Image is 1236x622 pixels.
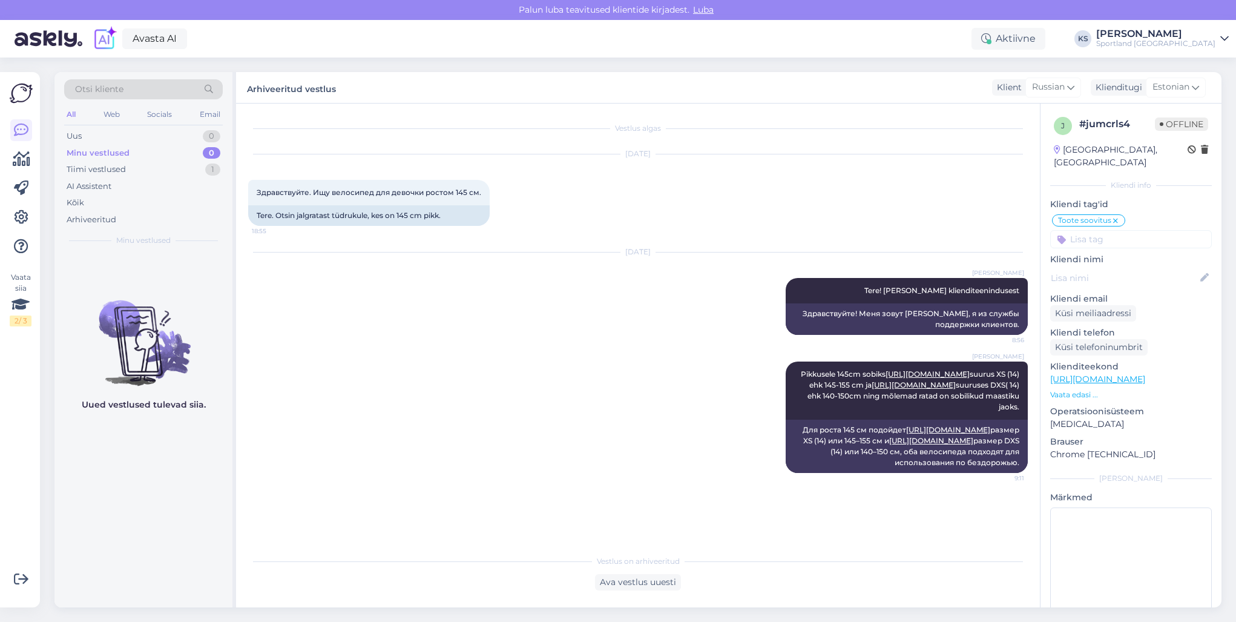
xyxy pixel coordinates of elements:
[67,214,116,226] div: Arhiveeritud
[786,420,1028,473] div: Для роста 145 см подойдет размер XS (14) или 145–155 см и размер DXS (14) или 140–150 см, оба вел...
[1050,389,1212,400] p: Vaata edasi ...
[1050,305,1136,322] div: Küsi meiliaadressi
[1050,293,1212,305] p: Kliendi email
[203,147,220,159] div: 0
[197,107,223,122] div: Email
[889,436,973,445] a: [URL][DOMAIN_NAME]
[247,79,336,96] label: Arhiveeritud vestlus
[872,380,956,389] a: [URL][DOMAIN_NAME]
[1050,253,1212,266] p: Kliendi nimi
[116,235,171,246] span: Minu vestlused
[886,369,970,379] a: [URL][DOMAIN_NAME]
[1054,144,1188,169] div: [GEOGRAPHIC_DATA], [GEOGRAPHIC_DATA]
[1050,374,1145,385] a: [URL][DOMAIN_NAME]
[67,147,130,159] div: Minu vestlused
[101,107,122,122] div: Web
[1051,271,1198,285] input: Lisa nimi
[1058,217,1111,224] span: Toote soovitus
[67,130,82,142] div: Uus
[10,272,31,326] div: Vaata siia
[1096,29,1229,48] a: [PERSON_NAME]Sportland [GEOGRAPHIC_DATA]
[248,205,490,226] div: Tere. Otsin jalgratast tüdrukule, kes on 145 cm pikk.
[67,180,111,193] div: AI Assistent
[1061,121,1065,130] span: j
[248,123,1028,134] div: Vestlus algas
[1050,360,1212,373] p: Klienditeekond
[1155,117,1208,131] span: Offline
[595,574,681,591] div: Ava vestlus uuesti
[10,316,31,326] div: 2 / 3
[10,82,33,105] img: Askly Logo
[82,399,206,411] p: Uued vestlused tulevad siia.
[145,107,174,122] div: Socials
[252,227,297,236] span: 18:55
[1050,473,1212,484] div: [PERSON_NAME]
[248,246,1028,257] div: [DATE]
[1050,230,1212,248] input: Lisa tag
[689,4,717,15] span: Luba
[979,336,1024,345] span: 8:56
[1079,117,1155,131] div: # jumcrls4
[248,148,1028,159] div: [DATE]
[1050,180,1212,191] div: Kliendi info
[597,556,680,567] span: Vestlus on arhiveeritud
[1152,81,1189,94] span: Estonian
[972,268,1024,277] span: [PERSON_NAME]
[864,286,1019,295] span: Tere! [PERSON_NAME] klienditeenindusest
[257,188,481,197] span: Здравствуйте. Ищу велосипед для девочки ростом 145 см.
[1050,198,1212,211] p: Kliendi tag'id
[1050,448,1212,461] p: Chrome [TECHNICAL_ID]
[972,352,1024,361] span: [PERSON_NAME]
[1091,81,1142,94] div: Klienditugi
[203,130,220,142] div: 0
[971,28,1045,50] div: Aktiivne
[1096,39,1215,48] div: Sportland [GEOGRAPHIC_DATA]
[205,164,220,176] div: 1
[1074,30,1091,47] div: KS
[906,425,990,434] a: [URL][DOMAIN_NAME]
[1096,29,1215,39] div: [PERSON_NAME]
[979,474,1024,483] span: 9:11
[1032,81,1065,94] span: Russian
[64,107,78,122] div: All
[1050,339,1148,356] div: Küsi telefoninumbrit
[1050,491,1212,504] p: Märkmed
[801,369,1023,411] span: Pikkusele 145cm sobiks suurus XS (14) ehk 145-155 cm ja suuruses DXS( 14) ehk 140-150cm ning mõle...
[786,303,1028,335] div: Здравствуйте! Меня зовут [PERSON_NAME], я из службы поддержки клиентов.
[67,164,126,176] div: Tiimi vestlused
[1050,326,1212,339] p: Kliendi telefon
[75,83,123,96] span: Otsi kliente
[92,26,117,51] img: explore-ai
[122,28,187,49] a: Avasta AI
[67,197,84,209] div: Kõik
[1050,418,1212,431] p: [MEDICAL_DATA]
[54,279,232,388] img: No chats
[1050,405,1212,418] p: Operatsioonisüsteem
[1050,435,1212,448] p: Brauser
[992,81,1022,94] div: Klient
